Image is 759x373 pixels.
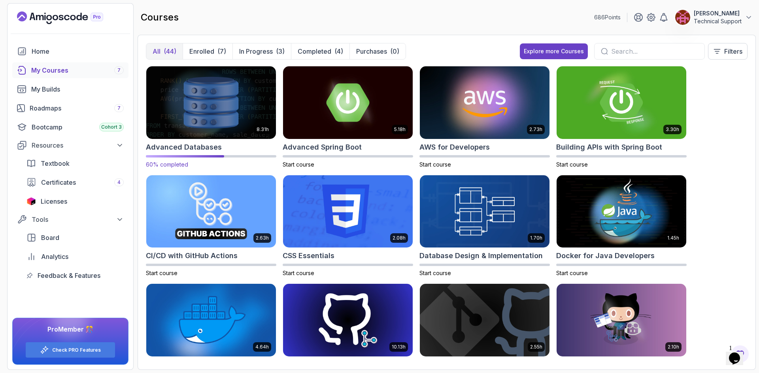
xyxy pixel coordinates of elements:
img: user profile image [675,10,690,25]
div: Roadmaps [30,103,124,113]
div: Tools [32,215,124,224]
span: Start course [419,161,451,168]
a: Check PRO Features [52,347,101,353]
img: Git & GitHub Fundamentals card [420,284,549,356]
img: jetbrains icon [26,197,36,205]
a: Advanced Databases card8.31hAdvanced Databases60% completed [146,66,276,169]
img: Database Design & Implementation card [420,175,549,248]
a: courses [12,62,128,78]
p: 1.70h [530,235,542,241]
h2: Git for Professionals [283,359,355,370]
p: [PERSON_NAME] [694,9,742,17]
a: home [12,43,128,59]
h2: courses [141,11,179,24]
h2: Docker for Java Developers [556,250,655,261]
a: analytics [22,249,128,264]
p: Technical Support [694,17,742,25]
span: Start course [283,270,314,276]
a: roadmaps [12,100,128,116]
p: 686 Points [594,13,621,21]
h2: CI/CD with GitHub Actions [146,250,238,261]
a: licenses [22,193,128,209]
p: All [153,47,160,56]
div: (3) [276,47,285,56]
a: textbook [22,156,128,171]
p: 8.31h [257,126,269,133]
img: AWS for Developers card [420,66,549,139]
button: All(44) [146,43,183,59]
button: Explore more Courses [520,43,588,59]
p: 10.13h [392,344,406,350]
button: Completed(4) [291,43,349,59]
img: CI/CD with GitHub Actions card [146,175,276,248]
div: (0) [390,47,399,56]
p: 2.73h [529,126,542,133]
div: Home [32,47,124,56]
input: Search... [611,47,698,56]
p: 2.55h [530,344,542,350]
a: Landing page [17,11,121,24]
p: Completed [298,47,331,56]
div: My Courses [31,66,124,75]
button: In Progress(3) [232,43,291,59]
img: Advanced Databases card [143,64,279,141]
p: 2.63h [256,235,269,241]
span: Certificates [41,178,76,187]
h2: Database Design & Implementation [419,250,543,261]
h2: AWS for Developers [419,142,490,153]
button: Enrolled(7) [183,43,232,59]
p: 4.64h [255,344,269,350]
span: Start course [283,161,314,168]
span: Textbook [41,159,70,168]
span: 7 [117,67,121,73]
h2: CSS Essentials [283,250,334,261]
p: 1.45h [667,235,679,241]
h2: Building APIs with Spring Boot [556,142,662,153]
div: (44) [164,47,176,56]
p: 2.10h [668,344,679,350]
p: In Progress [239,47,273,56]
span: Start course [556,161,588,168]
button: Resources [12,138,128,152]
h2: Advanced Databases [146,142,222,153]
div: (7) [217,47,226,56]
h2: Git & GitHub Fundamentals [419,359,513,370]
div: Resources [32,141,124,150]
p: 5.18h [394,126,406,133]
img: Docker for Java Developers card [557,175,686,248]
div: Bootcamp [32,122,124,132]
span: Cohort 3 [101,124,122,130]
img: CSS Essentials card [283,175,413,248]
button: Check PRO Features [25,342,115,358]
button: Filters [708,43,748,60]
span: Licenses [41,197,67,206]
a: certificates [22,174,128,190]
div: My Builds [31,84,124,94]
h2: Docker For Professionals [146,359,233,370]
a: bootcamp [12,119,128,135]
a: board [22,230,128,246]
button: user profile image[PERSON_NAME]Technical Support [675,9,753,25]
span: Feedback & Features [38,271,100,280]
div: Explore more Courses [524,47,584,55]
span: Analytics [41,252,68,261]
a: builds [12,81,128,97]
span: 4 [117,179,121,186]
span: Board [41,233,59,242]
span: 7 [117,105,121,111]
h2: Advanced Spring Boot [283,142,362,153]
span: Start course [556,270,588,276]
img: GitHub Toolkit card [557,284,686,356]
span: 60% completed [146,161,188,168]
img: Docker For Professionals card [146,284,276,356]
p: Filters [724,47,742,56]
span: Start course [419,270,451,276]
p: 2.08h [393,235,406,241]
h2: GitHub Toolkit [556,359,606,370]
iframe: chat widget [726,341,751,365]
p: Enrolled [189,47,214,56]
a: feedback [22,268,128,283]
p: 3.30h [666,126,679,133]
